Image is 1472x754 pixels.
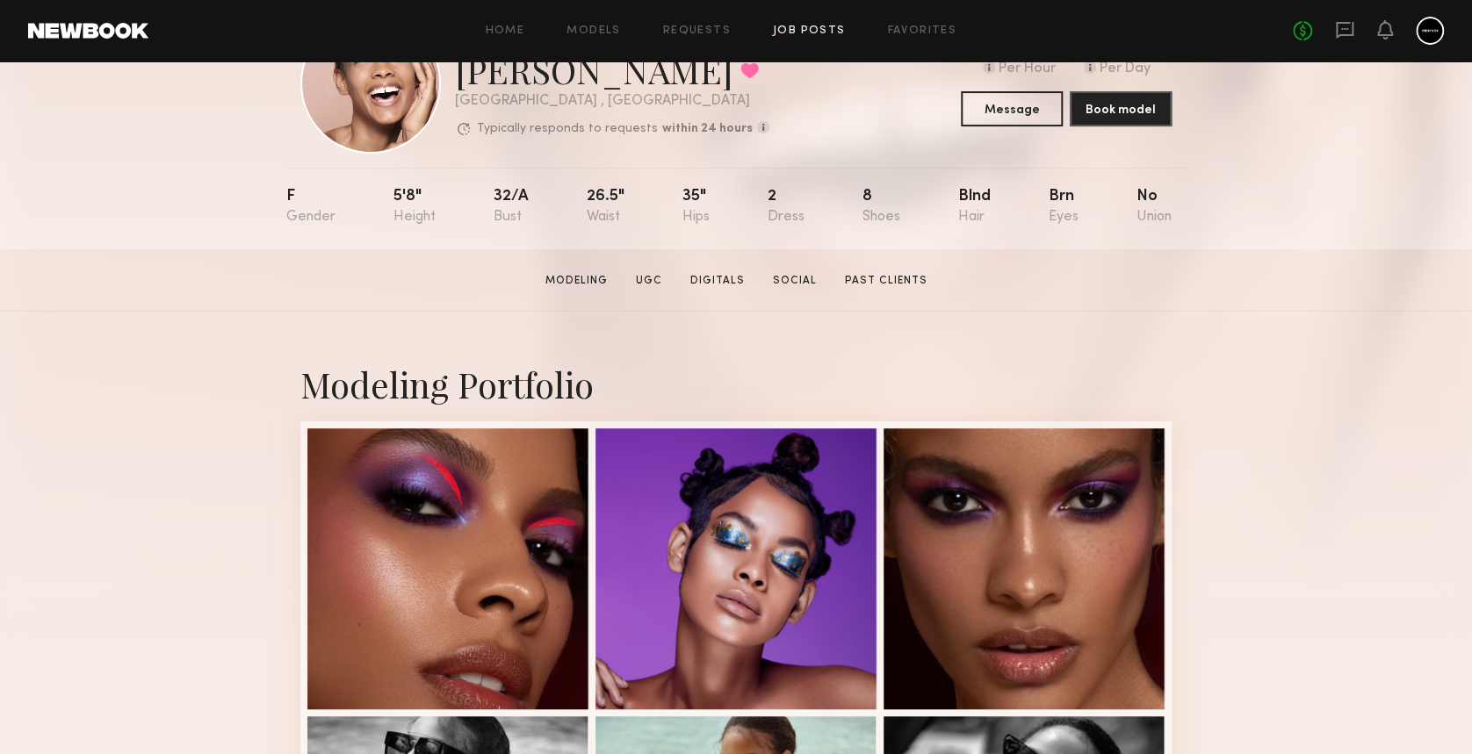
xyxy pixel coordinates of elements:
[838,273,934,289] a: Past Clients
[455,47,769,93] div: [PERSON_NAME]
[566,25,620,37] a: Models
[1136,189,1172,225] div: No
[455,94,769,109] div: [GEOGRAPHIC_DATA] , [GEOGRAPHIC_DATA]
[286,189,336,225] div: F
[587,189,624,225] div: 26.5"
[862,189,900,225] div: 8
[477,123,658,135] p: Typically responds to requests
[1100,61,1151,77] div: Per Day
[662,123,753,135] b: within 24 hours
[887,25,956,37] a: Favorites
[486,25,525,37] a: Home
[766,273,824,289] a: Social
[663,25,731,37] a: Requests
[629,273,669,289] a: UGC
[961,91,1063,126] button: Message
[1070,91,1172,126] button: Book model
[768,189,805,225] div: 2
[773,25,846,37] a: Job Posts
[683,273,752,289] a: Digitals
[300,361,1172,407] div: Modeling Portfolio
[1049,189,1079,225] div: Brn
[958,189,991,225] div: Blnd
[682,189,710,225] div: 35"
[393,189,436,225] div: 5'8"
[999,61,1056,77] div: Per Hour
[538,273,615,289] a: Modeling
[494,189,529,225] div: 32/a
